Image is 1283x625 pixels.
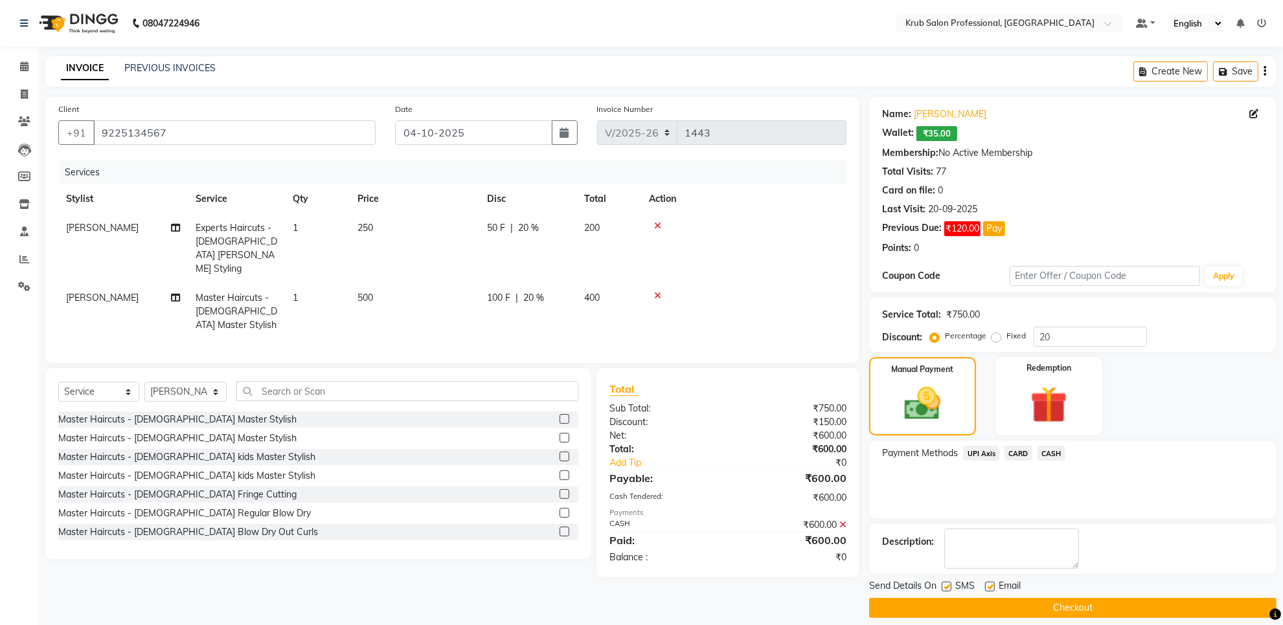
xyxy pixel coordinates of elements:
[882,184,935,197] div: Card on file:
[576,184,641,214] th: Total
[600,551,728,564] div: Balance :
[58,413,297,426] div: Master Haircuts - [DEMOGRAPHIC_DATA] Master Stylish
[728,532,856,548] div: ₹600.00
[1213,61,1258,82] button: Save
[600,491,728,505] div: Cash Tendered:
[609,382,639,396] span: Total
[728,551,856,564] div: ₹0
[882,269,1009,283] div: Coupon Code
[600,415,728,429] div: Discount:
[936,165,946,179] div: 77
[188,184,285,214] th: Service
[882,165,933,179] div: Total Visits:
[914,107,986,121] a: [PERSON_NAME]
[609,507,846,518] div: Payments
[882,107,911,121] div: Name:
[946,308,980,322] div: ₹750.00
[60,160,856,184] div: Services
[58,507,311,520] div: Master Haircuts - [DEMOGRAPHIC_DATA] Regular Blow Dry
[58,488,297,501] div: Master Haircuts - [DEMOGRAPHIC_DATA] Fringe Cutting
[584,292,600,303] span: 400
[928,203,977,216] div: 20-09-2025
[892,364,954,375] label: Manual Payment
[285,184,350,214] th: Qty
[358,292,373,303] span: 500
[882,241,911,255] div: Points:
[1019,382,1079,428] img: _gift.svg
[728,402,856,415] div: ₹750.00
[1005,446,1032,461] span: CARD
[93,120,376,145] input: Search by Name/Mobile/Email/Code
[350,184,479,214] th: Price
[882,126,914,141] div: Wallet:
[479,184,576,214] th: Disc
[728,443,856,456] div: ₹600.00
[882,221,942,236] div: Previous Due:
[1010,266,1200,286] input: Enter Offer / Coupon Code
[882,146,1264,160] div: No Active Membership
[518,221,539,235] span: 20 %
[869,598,1277,618] button: Checkout
[58,450,315,464] div: Master Haircuts - [DEMOGRAPHIC_DATA] kids Master Stylish
[882,331,922,344] div: Discount:
[58,104,79,115] label: Client
[600,429,728,443] div: Net:
[487,221,505,235] span: 50 F
[728,518,856,532] div: ₹600.00
[196,292,277,331] span: Master Haircuts - [DEMOGRAPHIC_DATA] Master Stylish
[963,446,999,461] span: UPI Axis
[728,429,856,443] div: ₹600.00
[600,443,728,456] div: Total:
[641,184,846,214] th: Action
[882,535,934,549] div: Description:
[58,525,318,539] div: Master Haircuts - [DEMOGRAPHIC_DATA] Blow Dry Out Curls
[1205,267,1242,286] button: Apply
[882,146,938,160] div: Membership:
[510,221,513,235] span: |
[58,184,188,214] th: Stylist
[516,291,518,305] span: |
[600,532,728,548] div: Paid:
[600,518,728,532] div: CASH
[293,222,298,234] span: 1
[882,203,925,216] div: Last Visit:
[916,126,957,141] span: ₹35.00
[955,579,975,595] span: SMS
[66,222,139,234] span: [PERSON_NAME]
[728,491,856,505] div: ₹600.00
[58,469,315,483] div: Master Haircuts - [DEMOGRAPHIC_DATA] kids Master Stylish
[914,241,919,255] div: 0
[1038,446,1065,461] span: CASH
[523,291,544,305] span: 20 %
[749,456,856,470] div: ₹0
[999,579,1021,595] span: Email
[983,221,1005,236] button: Pay
[882,446,958,460] span: Payment Methods
[893,383,951,424] img: _cash.svg
[33,5,122,41] img: logo
[236,381,578,401] input: Search or Scan
[597,104,653,115] label: Invoice Number
[395,104,413,115] label: Date
[124,62,216,74] a: PREVIOUS INVOICES
[1133,61,1208,82] button: Create New
[1027,362,1071,374] label: Redemption
[944,221,981,236] span: ₹120.00
[58,120,95,145] button: +91
[728,470,856,486] div: ₹600.00
[600,402,728,415] div: Sub Total:
[584,222,600,234] span: 200
[61,57,109,80] a: INVOICE
[487,291,510,305] span: 100 F
[869,579,937,595] span: Send Details On
[293,292,298,303] span: 1
[945,330,986,342] label: Percentage
[66,292,139,303] span: [PERSON_NAME]
[938,184,943,197] div: 0
[600,470,728,486] div: Payable:
[58,432,297,445] div: Master Haircuts - [DEMOGRAPHIC_DATA] Master Stylish
[196,222,277,274] span: Experts Haircuts - [DEMOGRAPHIC_DATA] [PERSON_NAME] Styling
[600,456,749,470] a: Add Tip
[358,222,373,234] span: 250
[882,308,941,322] div: Service Total:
